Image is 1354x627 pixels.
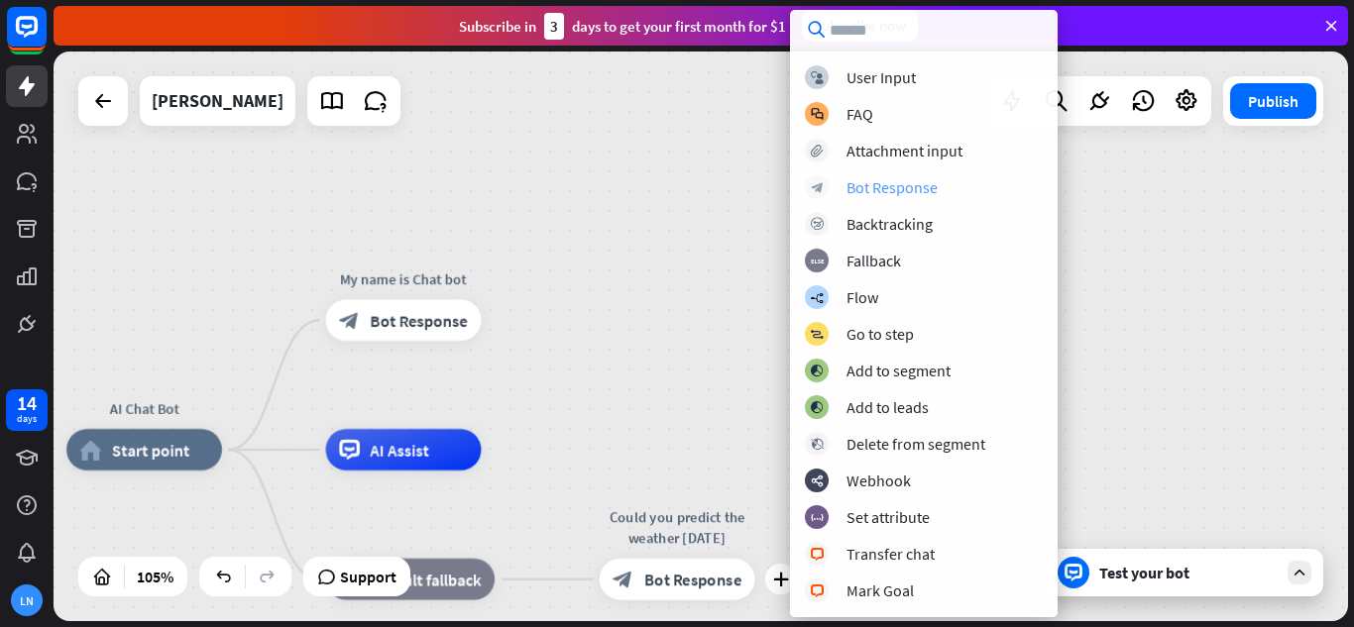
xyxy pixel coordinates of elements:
i: block_backtracking [811,218,824,231]
i: block_set_attribute [811,511,824,524]
i: block_bot_response [613,569,633,589]
div: User Input [846,67,916,87]
span: AI Assist [371,440,430,461]
div: Backtracking [846,214,933,234]
div: My name is Chat bot [310,268,497,289]
i: block_attachment [811,145,824,157]
div: Go to step [846,324,914,344]
div: Webhook [846,470,911,490]
div: Transfer chat [846,544,935,564]
div: 105% [131,561,179,592]
div: Bot Response [846,177,938,197]
button: Open LiveChat chat widget [16,8,75,67]
div: Set attribute [846,507,930,527]
div: FAQ [846,104,873,124]
div: Attachment input [846,141,962,160]
div: 3 [544,13,564,40]
span: Start point [112,440,189,461]
i: block_faq [811,108,824,121]
span: Support [340,561,396,592]
i: block_livechat [810,584,825,597]
div: 14 [17,394,37,412]
div: Test your bot [1099,563,1278,582]
i: block_livechat [810,548,825,561]
div: Subscribe in days to get your first month for $1 [459,13,786,40]
i: home_2 [80,440,102,461]
div: Delete from segment [846,434,985,454]
span: Bot Response [371,310,468,331]
i: block_user_input [811,71,824,84]
span: Bot Response [644,569,741,589]
div: Mark Goal [846,580,914,600]
i: plus [773,572,789,586]
div: Could you predict the weather [DATE] [584,506,770,548]
i: block_goto [810,328,824,341]
i: block_delete_from_segment [811,438,824,451]
i: webhooks [811,474,824,487]
div: Flow [846,287,878,307]
a: 14 days [6,389,48,431]
div: Fallback [846,251,901,270]
div: Add to leads [846,397,929,417]
span: Default fallback [372,569,482,589]
div: AI Chat Bot [51,398,237,419]
div: Lê Đinh Bảo Ngọc [152,76,283,126]
i: block_fallback [811,255,824,267]
div: LN [11,584,43,616]
i: block_bot_response [811,181,824,194]
div: Add to segment [846,361,951,380]
div: days [17,412,37,426]
i: builder_tree [810,291,824,304]
i: block_add_to_segment [810,365,824,377]
i: block_add_to_segment [810,401,824,414]
i: block_bot_response [339,310,360,331]
button: Publish [1230,83,1316,119]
